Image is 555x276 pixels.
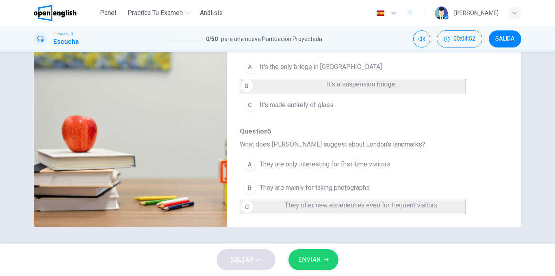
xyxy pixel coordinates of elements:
span: It's a suspension bridge [327,81,395,88]
img: Listen to Sarah, a tour guide, talking about famous landmarks in London. [34,38,227,227]
span: Linguaskill [53,31,73,37]
div: A [243,158,256,171]
span: Panel [100,8,116,18]
span: 00:04:52 [453,36,475,42]
button: AIt's the only bridge in [GEOGRAPHIC_DATA] [240,57,466,77]
button: Análisis [197,6,226,20]
div: C [243,99,256,112]
div: B [243,181,256,194]
button: SALIDA [489,30,521,47]
span: SALIDA [495,36,515,42]
button: Practica tu examen [124,6,193,20]
span: It's made entirely of glass [260,100,334,110]
div: Silenciar [413,30,430,47]
span: They offer new experiences even for frequent visitors [285,202,438,209]
span: It's the only bridge in [GEOGRAPHIC_DATA] [260,62,382,72]
button: BThey are mainly for taking photographs [240,178,466,198]
button: AThey are only interesting for first-time visitors [240,154,466,175]
button: CThey offer new experiences even for frequent visitors [240,200,466,214]
button: 00:04:52 [437,30,482,47]
button: CIt's made entirely of glass [240,95,466,115]
div: A [243,60,256,73]
div: C [241,201,254,213]
span: para una nueva Puntuación Proyectada [221,34,322,44]
span: 0 / 50 [206,34,218,44]
span: Question 5 [240,127,495,136]
span: What does [PERSON_NAME] suggest about London's landmarks? [240,140,495,149]
button: BIt's a suspension bridge [240,79,466,93]
span: Análisis [200,8,223,18]
span: They are only interesting for first-time visitors [260,160,390,169]
button: Panel [95,6,121,20]
span: Practica tu examen [128,8,183,18]
div: [PERSON_NAME] [454,8,499,18]
h1: Escucha [53,37,79,47]
button: ENVIAR [288,249,338,270]
span: ENVIAR [298,254,321,265]
img: Profile picture [435,6,448,19]
img: OpenEnglish logo [34,5,76,21]
div: Ocultar [437,30,482,47]
a: OpenEnglish logo [34,5,95,21]
span: They are mainly for taking photographs [260,183,370,193]
img: es [375,10,386,16]
div: B [241,80,254,93]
